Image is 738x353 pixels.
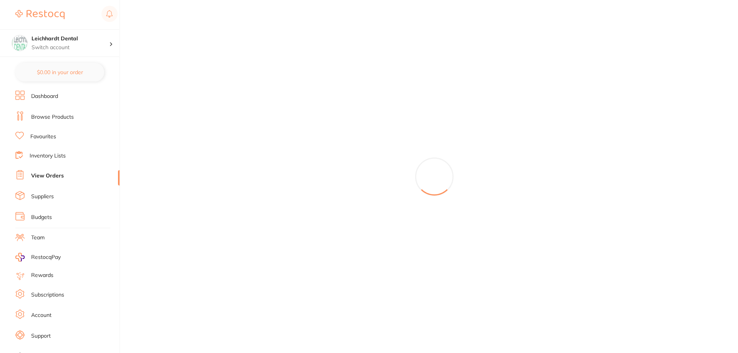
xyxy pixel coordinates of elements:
[31,332,51,340] a: Support
[30,152,66,160] a: Inventory Lists
[15,6,65,23] a: Restocq Logo
[31,312,52,319] a: Account
[15,253,25,262] img: RestocqPay
[32,44,109,51] p: Switch account
[15,253,61,262] a: RestocqPay
[31,193,54,201] a: Suppliers
[31,254,61,261] span: RestocqPay
[31,272,53,279] a: Rewards
[31,93,58,100] a: Dashboard
[31,113,74,121] a: Browse Products
[31,172,64,180] a: View Orders
[12,35,27,51] img: Leichhardt Dental
[31,291,64,299] a: Subscriptions
[15,63,104,81] button: $0.00 in your order
[32,35,109,43] h4: Leichhardt Dental
[31,234,45,242] a: Team
[30,133,56,141] a: Favourites
[15,10,65,19] img: Restocq Logo
[31,214,52,221] a: Budgets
